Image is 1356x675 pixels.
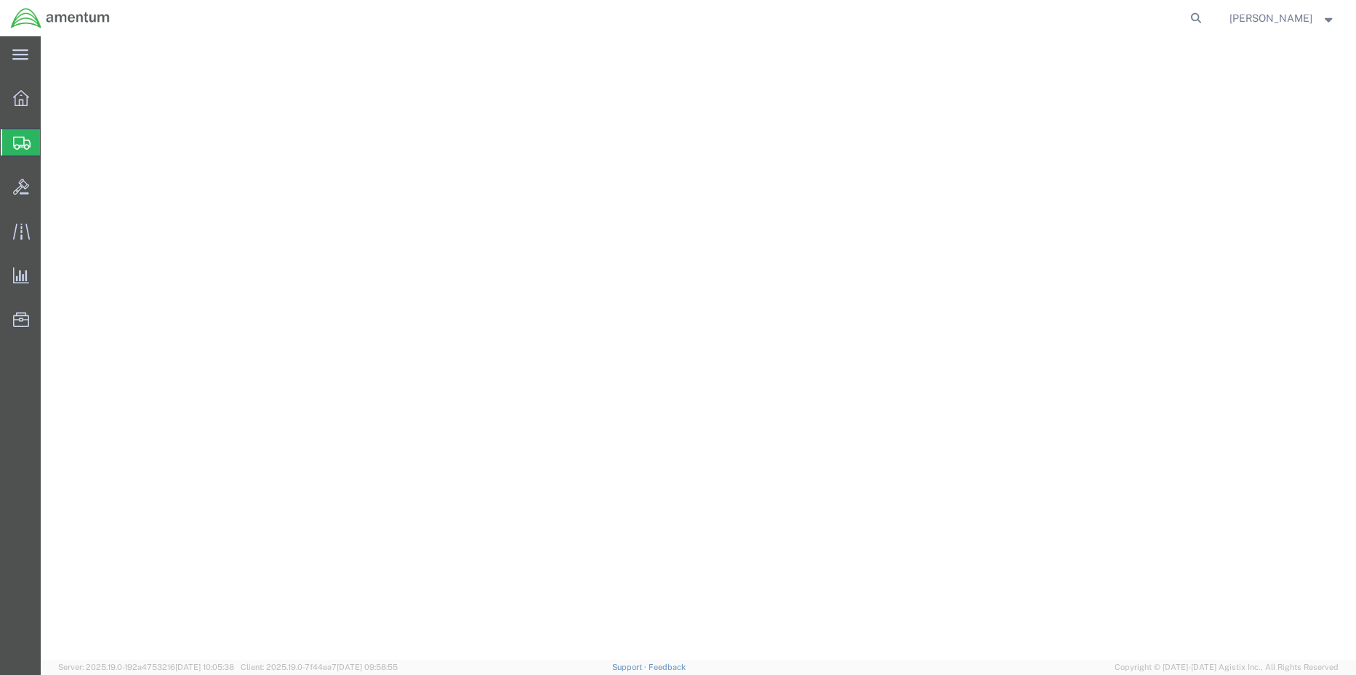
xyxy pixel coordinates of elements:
iframe: FS Legacy Container [41,36,1356,660]
span: Rebecca Thorstenson [1229,10,1312,26]
img: logo [10,7,111,29]
span: Client: 2025.19.0-7f44ea7 [241,663,398,671]
a: Support [612,663,649,671]
span: [DATE] 10:05:38 [175,663,234,671]
a: Feedback [649,663,686,671]
span: [DATE] 09:58:55 [337,663,398,671]
span: Copyright © [DATE]-[DATE] Agistix Inc., All Rights Reserved [1115,661,1339,674]
span: Server: 2025.19.0-192a4753216 [58,663,234,671]
button: [PERSON_NAME] [1229,9,1336,27]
